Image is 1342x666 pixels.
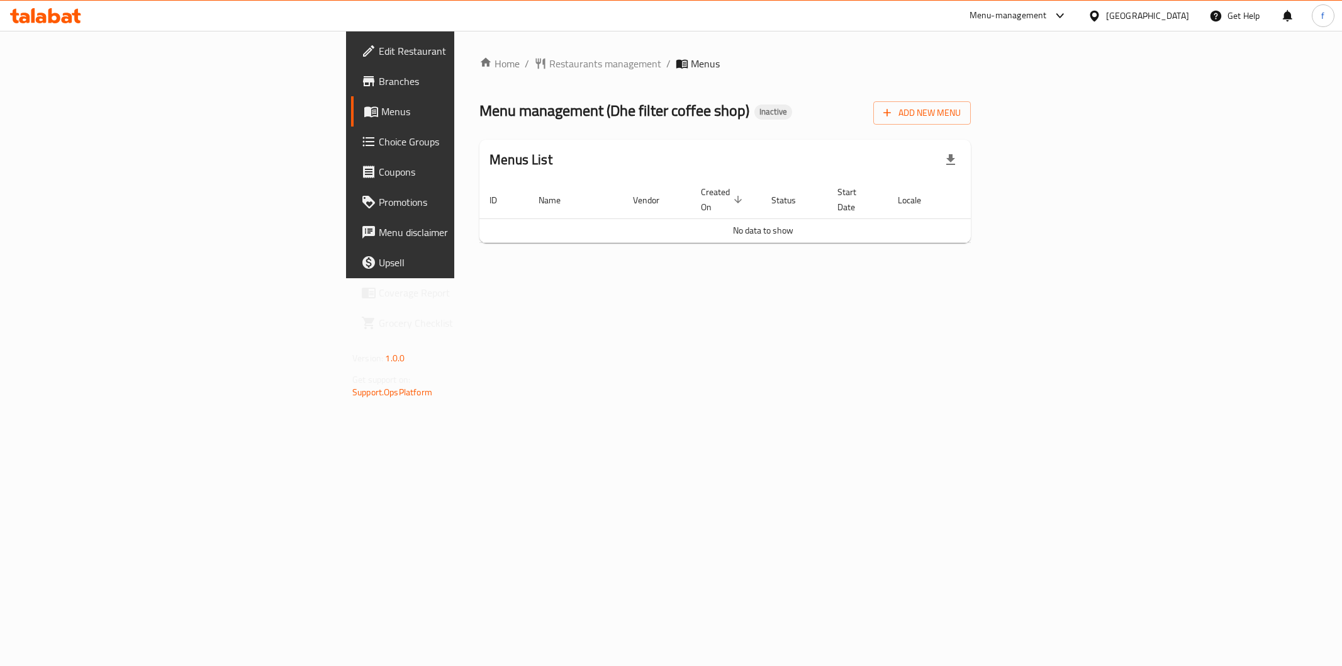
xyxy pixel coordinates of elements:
div: Export file [936,145,966,175]
span: Status [771,193,812,208]
span: f [1321,9,1324,23]
span: Edit Restaurant [379,43,560,59]
span: Vendor [633,193,676,208]
span: Created On [701,184,746,215]
div: Menu-management [970,8,1047,23]
a: Support.OpsPlatform [352,384,432,400]
a: Branches [351,66,570,96]
a: Menu disclaimer [351,217,570,247]
a: Edit Restaurant [351,36,570,66]
span: Choice Groups [379,134,560,149]
span: Version: [352,350,383,366]
a: Restaurants management [534,56,661,71]
a: Menus [351,96,570,127]
span: Grocery Checklist [379,315,560,330]
h2: Menus List [489,150,552,169]
span: Restaurants management [549,56,661,71]
li: / [666,56,671,71]
span: Promotions [379,195,560,210]
a: Choice Groups [351,127,570,157]
span: Menus [691,56,720,71]
span: No data to show [733,222,793,239]
span: Menu management ( Dhe filter coffee shop ) [479,96,749,125]
a: Upsell [351,247,570,278]
span: Inactive [754,106,792,117]
span: Locale [898,193,937,208]
nav: breadcrumb [479,56,971,71]
span: Branches [379,74,560,89]
div: Inactive [754,104,792,120]
a: Coverage Report [351,278,570,308]
th: Actions [953,181,1047,219]
span: Coverage Report [379,285,560,300]
table: enhanced table [479,181,1047,243]
a: Coupons [351,157,570,187]
span: 1.0.0 [385,350,405,366]
a: Promotions [351,187,570,217]
span: Upsell [379,255,560,270]
span: ID [489,193,513,208]
span: Coupons [379,164,560,179]
a: Grocery Checklist [351,308,570,338]
div: [GEOGRAPHIC_DATA] [1106,9,1189,23]
span: Add New Menu [883,105,961,121]
span: Start Date [837,184,873,215]
span: Menu disclaimer [379,225,560,240]
button: Add New Menu [873,101,971,125]
span: Get support on: [352,371,410,388]
span: Menus [381,104,560,119]
span: Name [539,193,577,208]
